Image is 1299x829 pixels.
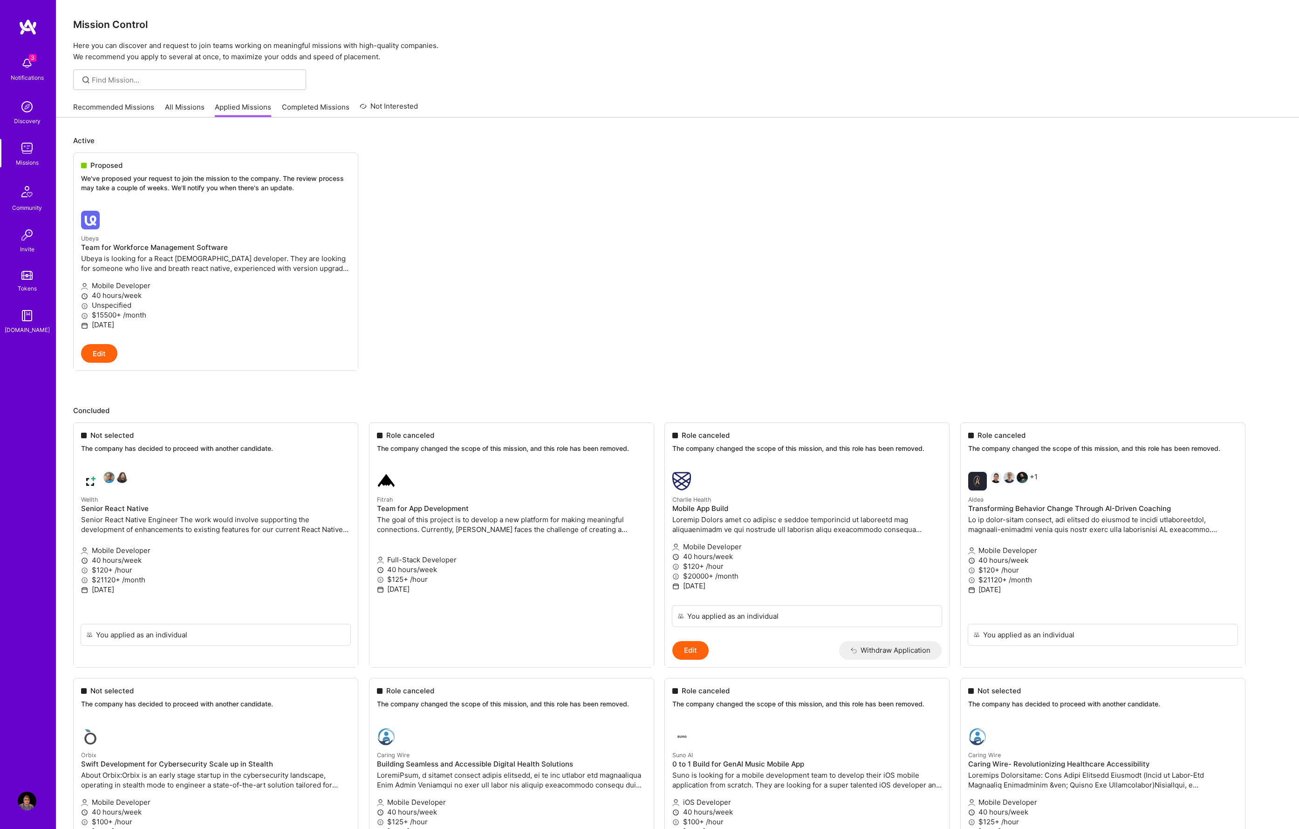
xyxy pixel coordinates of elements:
[18,139,36,158] img: teamwork
[165,102,205,117] a: All Missions
[672,641,709,660] button: Edit
[81,243,350,252] h4: Team for Workforce Management Software
[81,281,350,290] p: Mobile Developer
[21,271,33,280] img: tokens
[18,97,36,116] img: discovery
[215,102,271,117] a: Applied Missions
[672,552,942,561] p: 40 hours/week
[672,581,942,591] p: [DATE]
[360,101,418,117] a: Not Interested
[672,583,679,590] i: icon Calendar
[81,254,350,273] p: Ubeya is looking for a React [DEMOGRAPHIC_DATA] developer. They are looking for someone who live ...
[682,430,730,440] span: Role canceled
[92,75,299,85] input: Find Mission...
[687,611,779,621] div: You applied as an individual
[90,160,123,170] span: Proposed
[672,515,942,534] p: Loremip Dolors amet co adipisc e seddoe temporincid ut laboreetd mag aliquaenimadm ve qui nostrud...
[74,203,358,344] a: Ubeya company logoUbeyaTeam for Workforce Management SoftwareUbeya is looking for a React [DEMOGR...
[15,792,39,810] a: User Avatar
[81,310,350,320] p: $15500+ /month
[672,571,942,581] p: $20000+ /month
[81,344,117,363] button: Edit
[18,792,36,810] img: User Avatar
[81,290,350,300] p: 40 hours/week
[81,300,350,310] p: Unspecified
[5,325,50,335] div: [DOMAIN_NAME]
[665,464,949,605] a: Charlie Health company logoCharlie HealthMobile App BuildLoremip Dolors amet co adipisc e seddoe ...
[282,102,349,117] a: Completed Missions
[18,54,36,73] img: bell
[16,158,39,167] div: Missions
[81,322,88,329] i: icon Calendar
[81,75,91,85] i: icon SearchGrey
[18,283,37,293] div: Tokens
[29,54,36,62] span: 3
[14,116,41,126] div: Discovery
[11,73,44,83] div: Notifications
[81,293,88,300] i: icon Clock
[81,303,88,310] i: icon MoneyGray
[73,40,1282,62] p: Here you can discover and request to join teams working on meaningful missions with high-quality ...
[839,641,942,660] button: Withdraw Application
[672,472,691,490] img: Charlie Health company logo
[672,544,679,551] i: icon Applicant
[672,444,942,453] p: The company changed the scope of this mission, and this role has been removed.
[81,235,99,242] small: Ubeya
[73,19,1282,30] h3: Mission Control
[81,312,88,319] i: icon MoneyGray
[20,244,34,254] div: Invite
[81,283,88,290] i: icon Applicant
[73,102,154,117] a: Recommended Missions
[672,504,942,513] h4: Mobile App Build
[672,563,679,570] i: icon MoneyGray
[672,542,942,552] p: Mobile Developer
[73,406,1282,415] p: Concluded
[16,180,38,203] img: Community
[18,306,36,325] img: guide book
[672,573,679,580] i: icon MoneyGray
[81,211,100,229] img: Ubeya company logo
[672,561,942,571] p: $120+ /hour
[672,496,711,503] small: Charlie Health
[19,19,37,35] img: logo
[18,226,36,244] img: Invite
[12,203,42,213] div: Community
[73,136,1282,145] p: Active
[81,320,350,330] p: [DATE]
[672,553,679,560] i: icon Clock
[81,174,350,192] p: We've proposed your request to join the mission to the company. The review process may take a cou...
